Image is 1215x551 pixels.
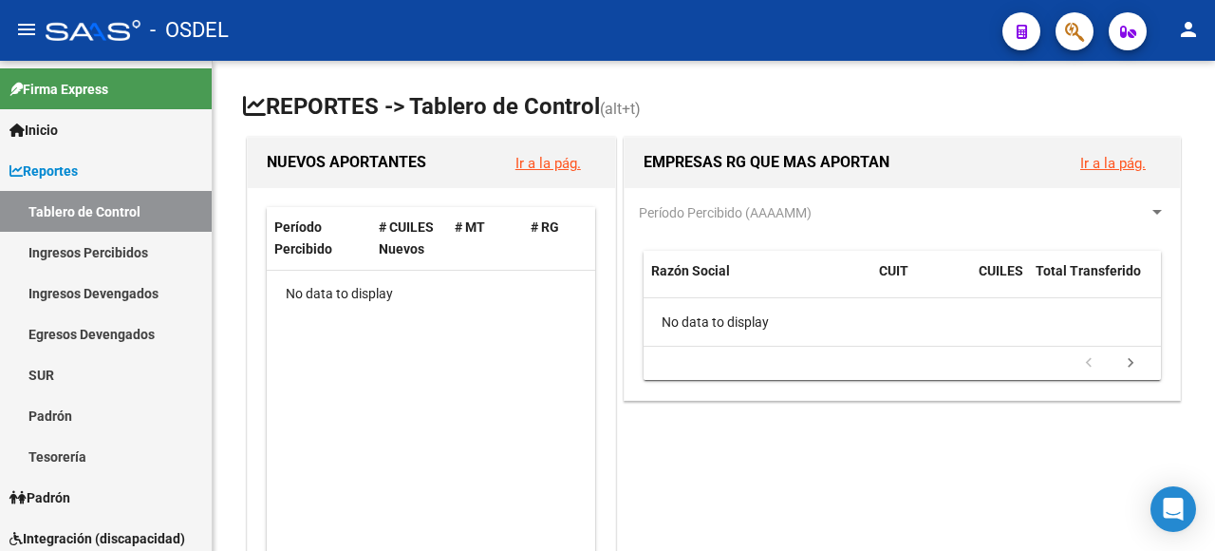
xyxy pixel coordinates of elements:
span: EMPRESAS RG QUE MAS APORTAN [644,153,889,171]
button: Ir a la pág. [1065,145,1161,180]
span: Reportes [9,161,78,181]
a: go to previous page [1071,353,1107,374]
a: Ir a la pág. [515,155,581,172]
datatable-header-cell: CUILES [971,251,1028,313]
datatable-header-cell: CUIT [871,251,971,313]
h1: REPORTES -> Tablero de Control [243,91,1185,124]
a: Ir a la pág. [1080,155,1146,172]
span: Razón Social [651,263,730,278]
a: go to next page [1112,353,1149,374]
div: Open Intercom Messenger [1150,486,1196,532]
span: # CUILES Nuevos [379,219,434,256]
span: Padrón [9,487,70,508]
span: (alt+t) [600,100,641,118]
span: CUIT [879,263,908,278]
span: NUEVOS APORTANTES [267,153,426,171]
datatable-header-cell: # CUILES Nuevos [371,207,447,270]
mat-icon: menu [15,18,38,41]
datatable-header-cell: # RG [523,207,599,270]
div: No data to display [644,298,1161,346]
datatable-header-cell: Total Transferido [1028,251,1161,313]
datatable-header-cell: Período Percibido [267,207,371,270]
span: Total Transferido [1036,263,1141,278]
span: # RG [531,219,559,235]
span: CUILES [979,263,1023,278]
span: Período Percibido [274,219,332,256]
span: # MT [455,219,485,235]
span: Inicio [9,120,58,141]
span: Integración (discapacidad) [9,528,185,549]
button: Ir a la pág. [500,145,596,180]
datatable-header-cell: # MT [447,207,523,270]
div: No data to display [267,271,595,318]
span: - OSDEL [150,9,229,51]
datatable-header-cell: Razón Social [644,251,871,313]
span: Firma Express [9,79,108,100]
mat-icon: person [1177,18,1200,41]
span: Período Percibido (AAAAMM) [639,205,812,220]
